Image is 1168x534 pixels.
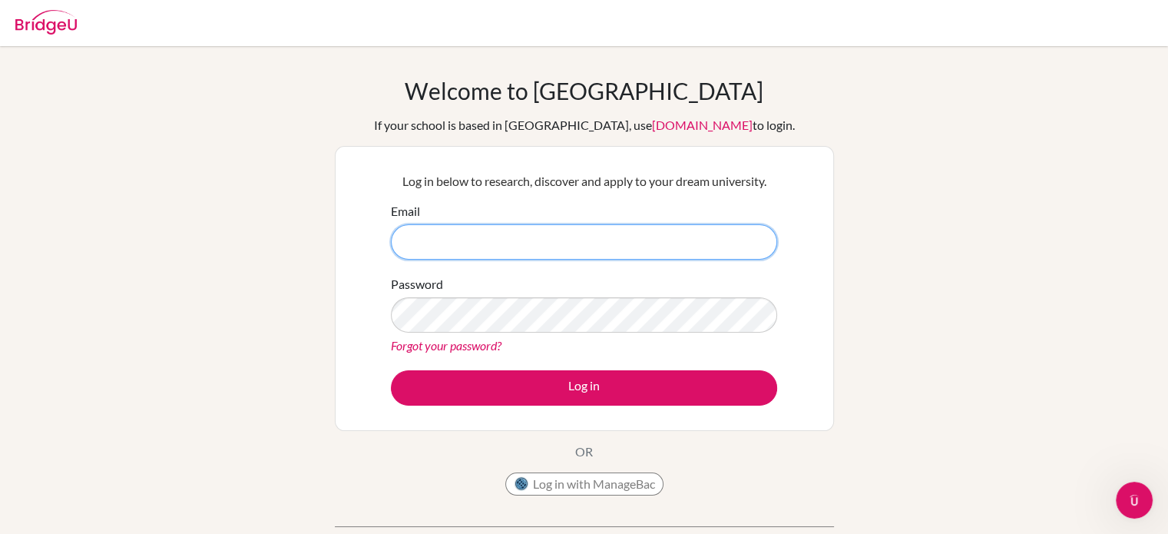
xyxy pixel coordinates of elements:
img: Bridge-U [15,10,77,35]
label: Password [391,275,443,294]
button: Log in with ManageBac [505,473,663,496]
a: Forgot your password? [391,338,501,353]
a: [DOMAIN_NAME] [652,118,753,132]
h1: Welcome to [GEOGRAPHIC_DATA] [405,77,763,104]
button: Log in [391,370,777,406]
div: If your school is based in [GEOGRAPHIC_DATA], use to login. [374,116,795,134]
p: OR [575,443,593,461]
iframe: Intercom live chat [1116,482,1153,519]
label: Email [391,202,420,221]
p: Log in below to research, discover and apply to your dream university. [391,172,777,191]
